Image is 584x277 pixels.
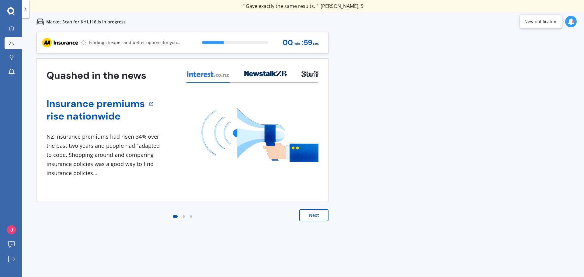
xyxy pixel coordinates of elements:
[302,39,312,47] span: : 59
[46,19,126,25] p: Market Scan for KHL118 is in progress
[201,108,318,162] img: media image
[36,18,44,26] img: car.f15378c7a67c060ca3f3.svg
[313,40,319,48] span: sec
[47,69,146,82] h3: Quashed in the news
[47,110,145,123] a: rise nationwide
[283,39,293,47] span: 00
[7,225,16,234] img: ACg8ocJq4udr_KPuh5i4ZD8Et_dZ0WfwmfAR2O9PAoYGFvnb6MDVnA=s96-c
[299,209,328,221] button: Next
[47,98,145,110] a: Insurance premiums
[47,132,162,178] div: NZ insurance premiums had risen 34% over the past two years and people had "adapted to cope. Shop...
[524,19,558,25] div: New notification
[294,40,300,48] span: min
[89,40,180,46] p: Finding cheaper and better options for you...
